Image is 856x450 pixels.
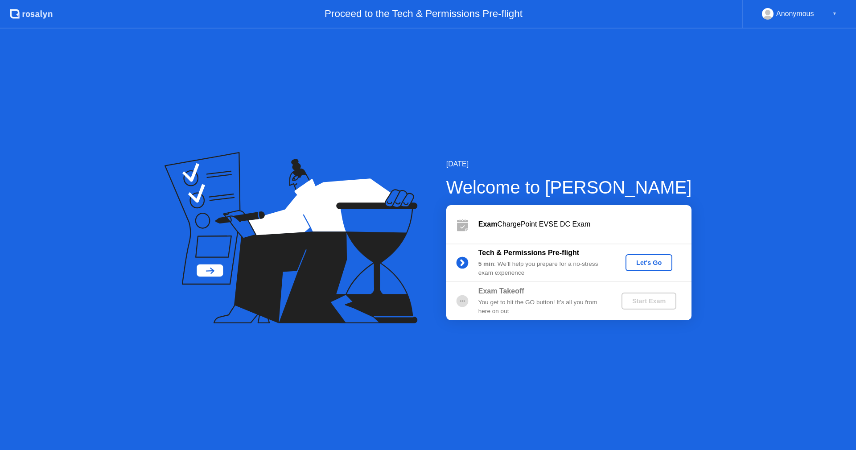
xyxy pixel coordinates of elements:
div: [DATE] [446,159,692,169]
b: Exam Takeoff [478,287,524,295]
div: ChargePoint EVSE DC Exam [478,219,691,230]
div: Let's Go [629,259,669,266]
b: Exam [478,220,498,228]
div: Anonymous [776,8,814,20]
b: Tech & Permissions Pre-flight [478,249,579,256]
div: Start Exam [625,297,673,305]
button: Let's Go [626,254,672,271]
div: ▼ [832,8,837,20]
button: Start Exam [621,293,676,310]
div: You get to hit the GO button! It’s all you from here on out [478,298,607,316]
div: : We’ll help you prepare for a no-stress exam experience [478,260,607,278]
div: Welcome to [PERSON_NAME] [446,174,692,201]
b: 5 min [478,260,494,267]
